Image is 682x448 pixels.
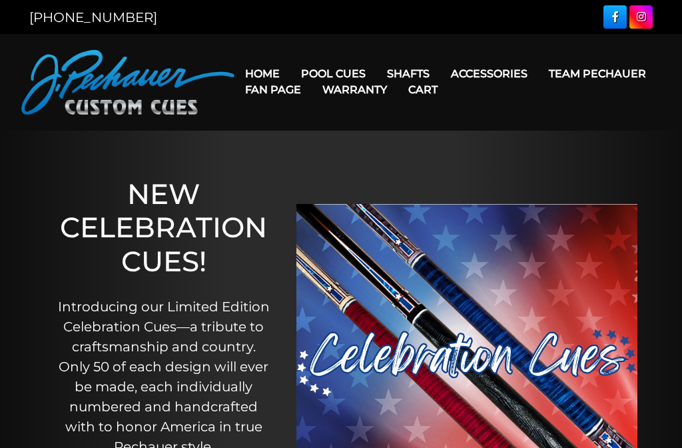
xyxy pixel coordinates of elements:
[234,57,290,91] a: Home
[29,9,157,25] a: [PHONE_NUMBER]
[290,57,376,91] a: Pool Cues
[398,73,448,107] a: Cart
[21,50,234,115] img: Pechauer Custom Cues
[440,57,538,91] a: Accessories
[538,57,657,91] a: Team Pechauer
[312,73,398,107] a: Warranty
[234,73,312,107] a: Fan Page
[58,177,270,278] h1: NEW CELEBRATION CUES!
[376,57,440,91] a: Shafts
